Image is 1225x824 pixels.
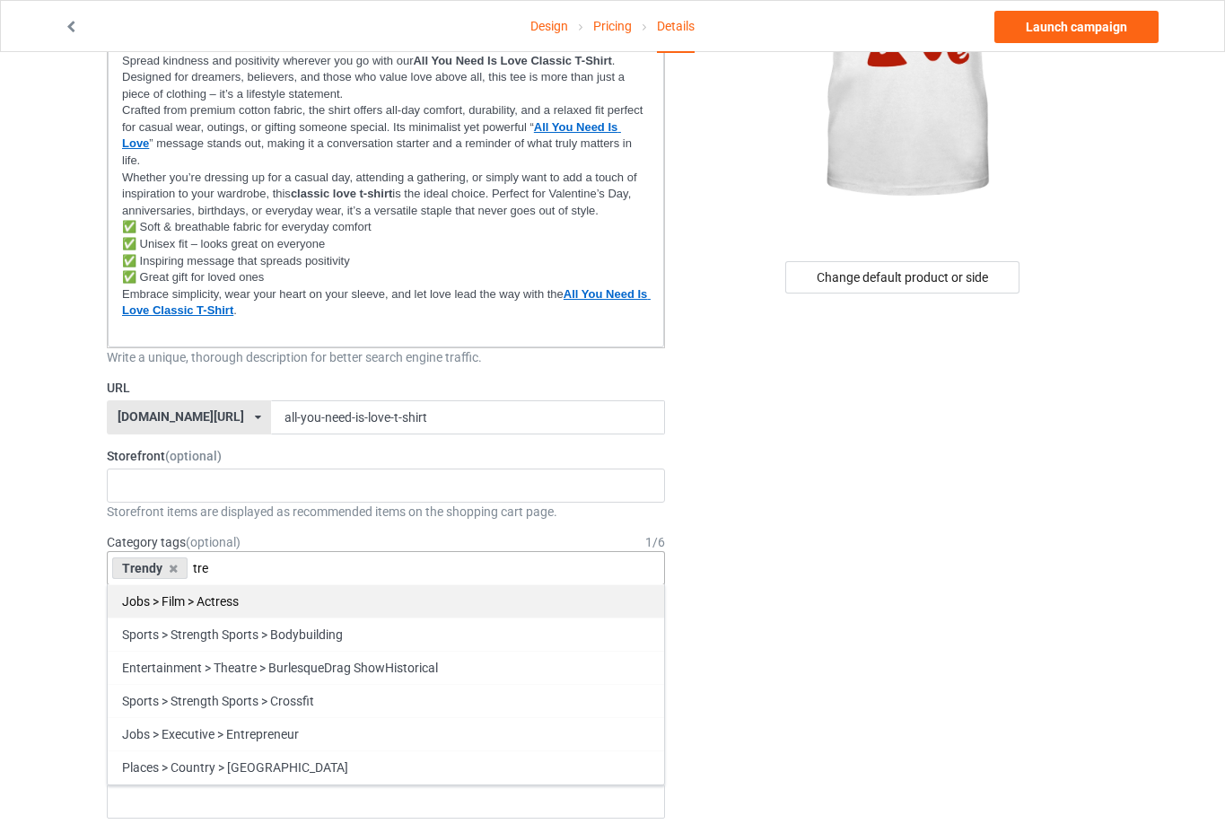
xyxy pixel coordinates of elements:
[108,684,664,717] div: Sports > Strength Sports > Crossfit
[118,410,244,423] div: [DOMAIN_NAME][URL]
[107,348,665,366] div: Write a unique, thorough description for better search engine traffic.
[108,784,664,817] div: Hobbies > Gardening > Fruit Trees
[122,170,650,220] p: Whether you’re dressing up for a casual day, attending a gathering, or simply want to add a touch...
[530,1,568,51] a: Design
[108,717,664,750] div: Jobs > Executive > Entrepreneur
[108,584,664,618] div: Jobs > Film > Actress
[165,449,222,463] span: (optional)
[122,53,650,103] p: Spread kindness and positivity wherever you go with our . Designed for dreamers, believers, and t...
[122,286,650,320] p: Embrace simplicity, wear your heart on your sleeve, and let love lead the way with the .
[186,535,241,549] span: (optional)
[122,102,650,169] p: Crafted from premium cotton fabric, the shirt offers all-day comfort, durability, and a relaxed f...
[122,219,650,236] p: ✅ Soft & breathable fabric for everyday comfort
[994,11,1159,43] a: Launch campaign
[112,557,188,579] div: Trendy
[657,1,695,53] div: Details
[413,54,611,67] strong: All You Need Is Love Classic T-Shirt
[108,651,664,684] div: Entertainment > Theatre > BurlesqueDrag ShowHistorical
[107,447,665,465] label: Storefront
[122,253,650,270] p: ✅ Inspiring message that spreads positivity
[593,1,632,51] a: Pricing
[291,187,392,200] strong: classic love t-shirt
[122,269,650,286] p: ✅ Great gift for loved ones
[107,379,665,397] label: URL
[107,533,241,551] label: Category tags
[122,236,650,253] p: ✅ Unisex fit – looks great on everyone
[645,533,665,551] div: 1 / 6
[108,618,664,651] div: Sports > Strength Sports > Bodybuilding
[785,261,1019,294] div: Change default product or side
[107,503,665,521] div: Storefront items are displayed as recommended items on the shopping cart page.
[108,750,664,784] div: Places > Country > [GEOGRAPHIC_DATA]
